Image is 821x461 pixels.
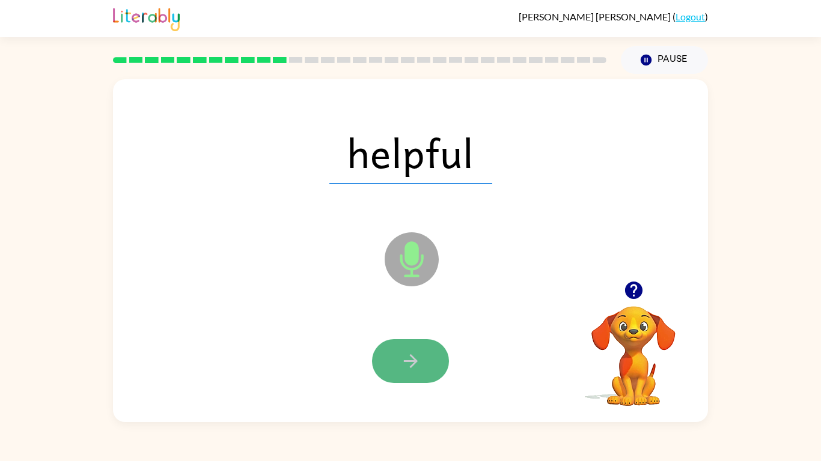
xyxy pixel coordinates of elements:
[676,11,705,22] a: Logout
[329,121,492,184] span: helpful
[519,11,673,22] span: [PERSON_NAME] [PERSON_NAME]
[519,11,708,22] div: ( )
[113,5,180,31] img: Literably
[621,46,708,74] button: Pause
[573,288,694,408] video: Your browser must support playing .mp4 files to use Literably. Please try using another browser.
